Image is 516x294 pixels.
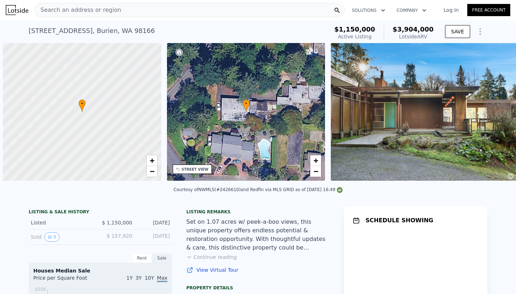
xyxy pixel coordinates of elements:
[393,25,434,33] span: $3,904,000
[365,216,433,225] h1: SCHEDULE SHOWING
[132,253,152,263] div: Rent
[186,253,237,261] button: Continue reading
[473,24,487,39] button: Show Options
[243,100,250,107] span: •
[35,6,121,14] span: Search an address or region
[467,4,510,16] a: Free Account
[334,25,375,33] span: $1,150,000
[147,155,157,166] a: Zoom in
[173,187,343,192] div: Courtesy of NWMLS (#2426610) and Redfin via MLS GRID as of [DATE] 16:49
[149,156,154,165] span: +
[29,26,155,36] div: [STREET_ADDRESS] , Burien , WA 98166
[145,275,154,281] span: 10Y
[186,266,330,274] a: View Virtual Tour
[393,33,434,40] div: Lotside ARV
[186,209,330,215] div: Listing remarks
[35,287,46,292] tspan: $559
[149,167,154,176] span: −
[152,253,172,263] div: Sale
[31,219,95,226] div: Listed
[138,232,170,242] div: [DATE]
[147,166,157,177] a: Zoom out
[6,5,28,15] img: Lotside
[78,99,86,112] div: •
[44,232,59,242] button: View historical data
[157,275,167,282] span: Max
[29,209,172,216] div: LISTING & SALE HISTORY
[102,220,132,226] span: $ 1,150,000
[107,233,132,239] span: $ 157,920
[33,267,167,274] div: Houses Median Sale
[33,274,100,286] div: Price per Square Foot
[138,219,170,226] div: [DATE]
[31,232,95,242] div: Sold
[391,4,432,17] button: Company
[182,167,209,172] div: STREET VIEW
[337,187,343,193] img: NWMLS Logo
[346,4,391,17] button: Solutions
[445,25,470,38] button: SAVE
[310,155,321,166] a: Zoom in
[310,166,321,177] a: Zoom out
[126,275,133,281] span: 1Y
[78,100,86,107] span: •
[243,99,250,112] div: •
[186,218,330,252] div: Set on 1.07 acres w/ peek-a-boo views, this unique property offers endless potential & restoratio...
[135,275,142,281] span: 3Y
[186,285,330,291] div: Property details
[314,167,318,176] span: −
[314,156,318,165] span: +
[338,34,372,39] span: Active Listing
[435,6,467,14] a: Log In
